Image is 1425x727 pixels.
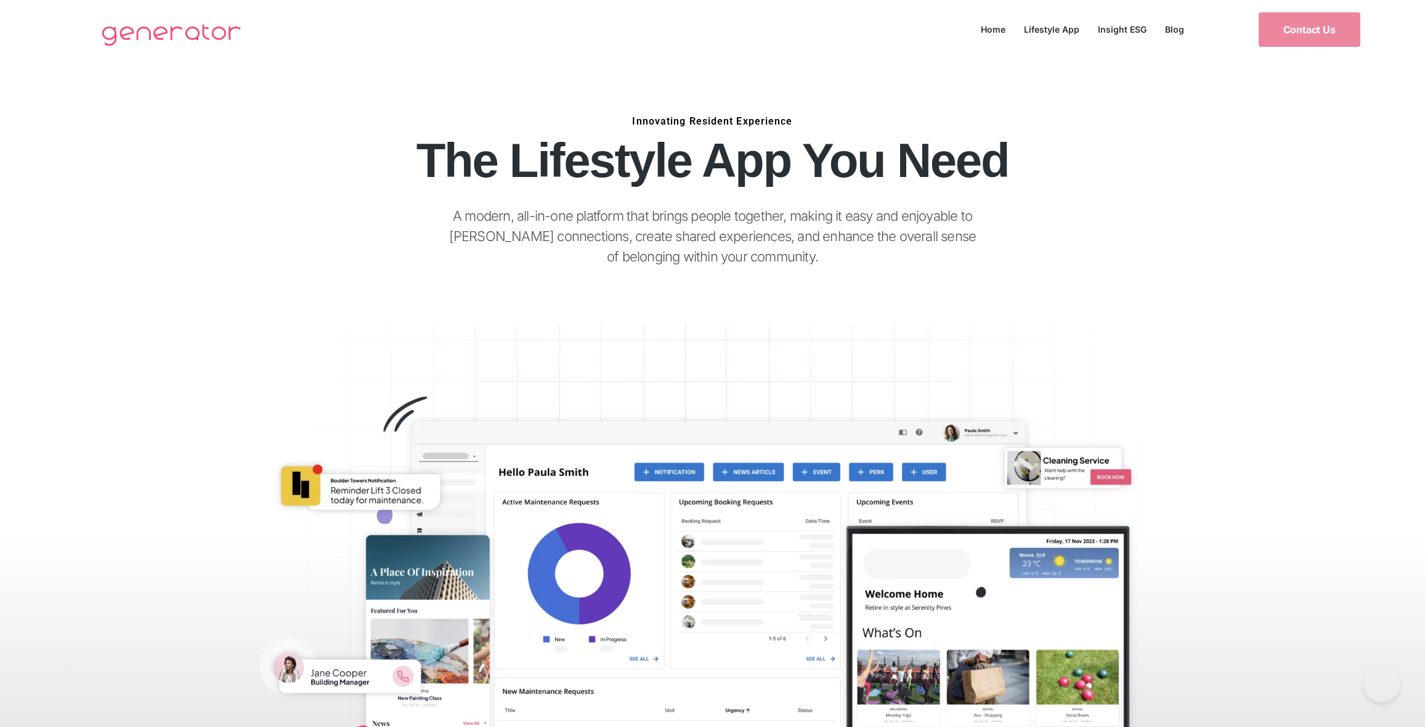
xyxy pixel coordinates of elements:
[148,138,1276,183] h1: The Lifestyle App You Need
[1156,21,1193,38] a: Blog
[1259,12,1360,47] a: Contact Us
[442,206,983,267] p: A modern, all-in-one platform that brings people together, making it easy and enjoyable to [PERSO...
[972,21,1015,38] a: Home
[1089,21,1156,38] a: Insight ESG
[972,21,1193,38] nav: Menu
[1015,21,1089,38] a: Lifestyle App
[1283,25,1336,35] span: Contact Us
[1363,665,1400,702] iframe: Toggle Customer Support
